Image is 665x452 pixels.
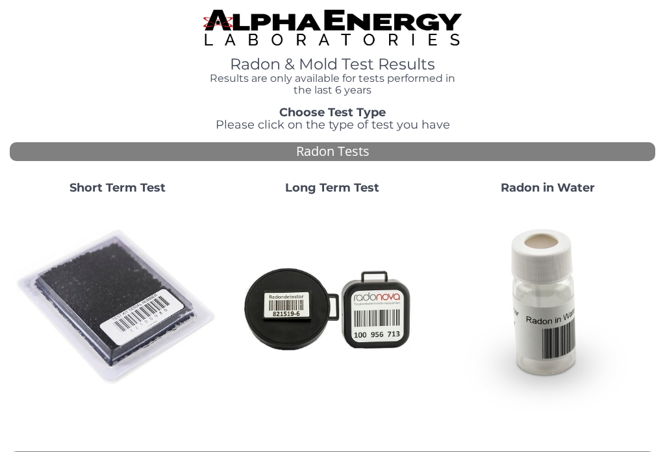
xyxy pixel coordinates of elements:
[69,181,166,195] strong: Short Term Test
[230,205,434,410] img: Radtrak2vsRadtrak3.jpg
[501,181,595,195] strong: Radon in Water
[216,118,450,132] span: Please click on the type of test you have
[10,142,655,161] div: Radon Tests
[203,10,462,45] img: TightCrop.jpg
[203,56,462,73] h1: Radon & Mold Test Results
[445,205,650,410] img: RadoninWater.jpg
[285,181,379,195] strong: Long Term Test
[203,73,462,95] h4: Results are only available for tests performed in the last 6 years
[279,105,386,119] strong: Choose Test Type
[15,205,220,410] img: ShortTerm.jpg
